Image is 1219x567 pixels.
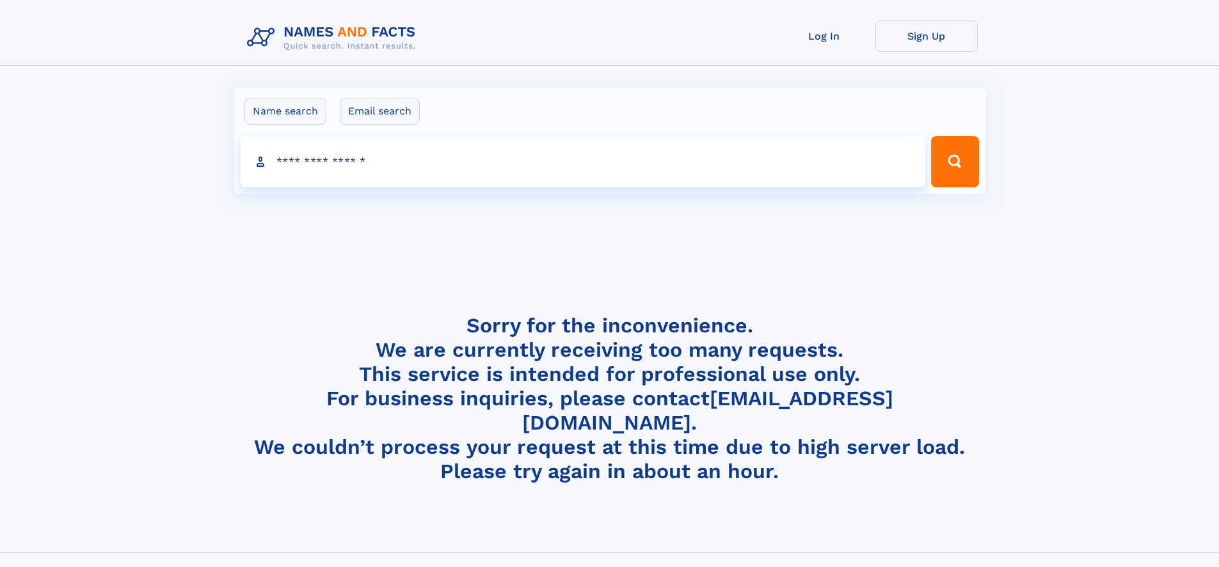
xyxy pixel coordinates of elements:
[244,98,326,125] label: Name search
[340,98,420,125] label: Email search
[242,313,978,484] h4: Sorry for the inconvenience. We are currently receiving too many requests. This service is intend...
[522,386,893,435] a: [EMAIL_ADDRESS][DOMAIN_NAME]
[241,136,926,187] input: search input
[931,136,978,187] button: Search Button
[875,20,978,52] a: Sign Up
[773,20,875,52] a: Log In
[242,20,426,55] img: Logo Names and Facts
